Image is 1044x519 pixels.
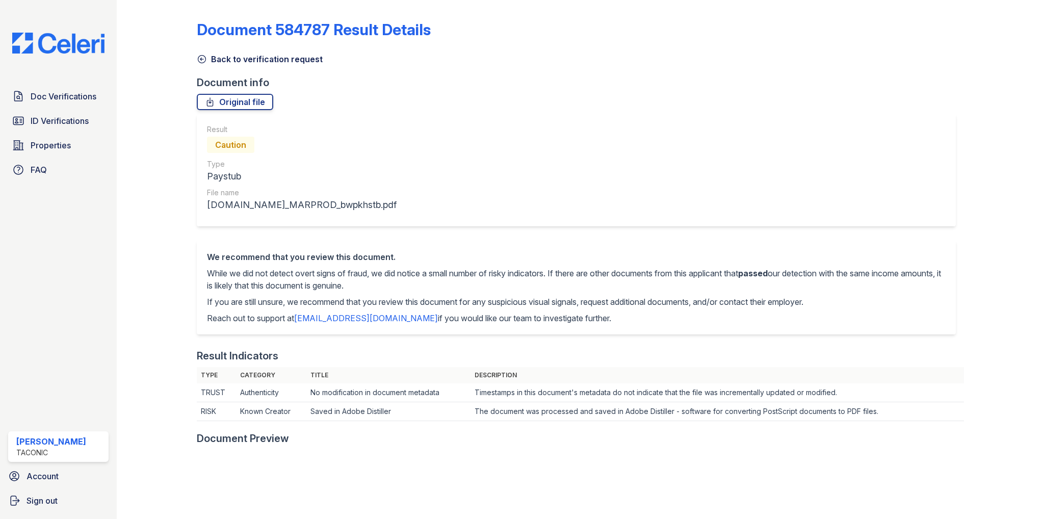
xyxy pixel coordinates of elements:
[197,94,273,110] a: Original file
[4,490,113,511] a: Sign out
[207,137,254,153] div: Caution
[207,198,397,212] div: [DOMAIN_NAME]_MARPROD_bwpkhstb.pdf
[207,188,397,198] div: File name
[306,402,471,421] td: Saved in Adobe Distiller
[306,383,471,402] td: No modification in document metadata
[207,251,945,263] div: We recommend that you review this document.
[197,402,236,421] td: RISK
[207,267,945,292] p: While we did not detect overt signs of fraud, we did notice a small number of risky indicators. I...
[197,431,289,446] div: Document Preview
[8,135,109,155] a: Properties
[236,367,306,383] th: Category
[207,296,945,308] p: If you are still unsure, we recommend that you review this document for any suspicious visual sig...
[294,313,438,323] a: [EMAIL_ADDRESS][DOMAIN_NAME]
[27,470,59,482] span: Account
[207,312,945,324] p: Reach out to support at if you would like our team to investigate further.
[31,115,89,127] span: ID Verifications
[471,367,964,383] th: Description
[471,383,964,402] td: Timestamps in this document's metadata do not indicate that the file was incrementally updated or...
[8,160,109,180] a: FAQ
[31,139,71,151] span: Properties
[197,53,323,65] a: Back to verification request
[236,383,306,402] td: Authenticity
[8,111,109,131] a: ID Verifications
[207,169,397,184] div: Paystub
[4,33,113,54] img: CE_Logo_Blue-a8612792a0a2168367f1c8372b55b34899dd931a85d93a1a3d3e32e68fde9ad4.png
[207,124,397,135] div: Result
[27,495,58,507] span: Sign out
[4,466,113,486] a: Account
[31,90,96,102] span: Doc Verifications
[8,86,109,107] a: Doc Verifications
[236,402,306,421] td: Known Creator
[471,402,964,421] td: The document was processed and saved in Adobe Distiller - software for converting PostScript docu...
[197,367,236,383] th: Type
[197,75,963,90] div: Document info
[207,159,397,169] div: Type
[16,448,86,458] div: Taconic
[197,349,278,363] div: Result Indicators
[738,268,768,278] span: passed
[197,383,236,402] td: TRUST
[306,367,471,383] th: Title
[197,20,431,39] a: Document 584787 Result Details
[31,164,47,176] span: FAQ
[16,435,86,448] div: [PERSON_NAME]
